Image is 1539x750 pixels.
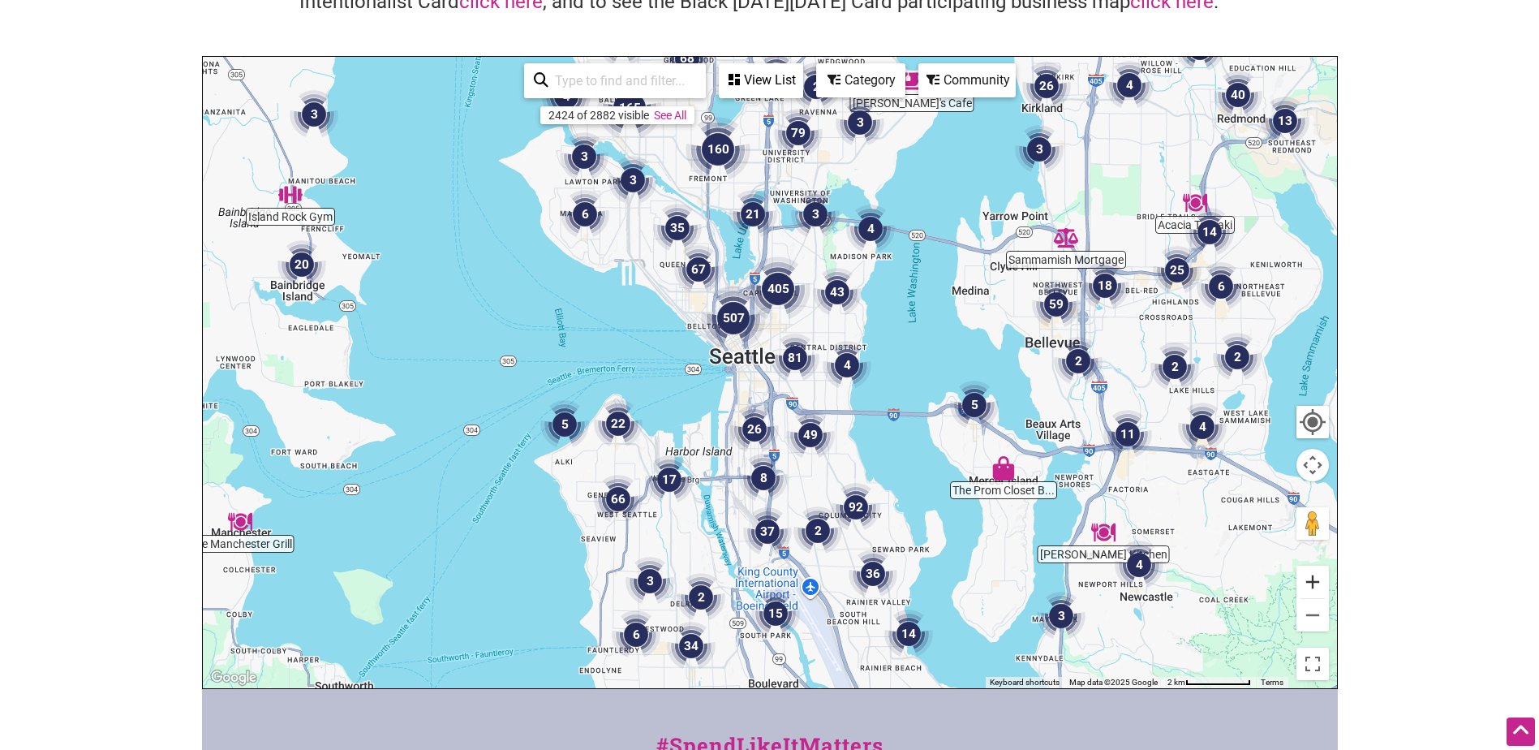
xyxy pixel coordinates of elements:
div: 35 [653,204,702,252]
a: Open this area in Google Maps (opens a new window) [207,667,260,688]
div: 8 [739,454,788,502]
div: 3 [836,98,884,147]
div: 3 [1015,125,1064,174]
div: 43 [813,268,862,317]
div: Sammamish Mortgage [1054,226,1078,250]
div: 14 [884,610,933,658]
div: 2 [1213,333,1262,381]
div: 2424 of 2882 visible [548,109,649,122]
div: 2 [1150,343,1199,391]
div: 5 [540,400,589,449]
div: 15 [751,589,800,638]
div: 66 [594,475,643,524]
div: 405 [746,256,810,321]
div: 59 [1032,280,1081,329]
div: 81 [771,334,819,382]
div: 26 [730,405,779,454]
div: 21 [729,190,777,239]
div: Category [818,65,904,96]
div: 6 [561,190,609,239]
a: See All [654,109,686,122]
div: Acacia Teriyaki [1183,191,1207,215]
div: 34 [667,622,716,670]
div: 3 [290,90,338,139]
div: Type to search and filter [524,63,706,98]
div: 14 [1185,208,1234,256]
span: Map data ©2025 Google [1069,678,1158,687]
div: 40 [1214,71,1262,119]
div: 4 [1178,403,1227,451]
div: 2 [792,62,840,111]
button: Zoom in [1296,566,1329,598]
div: 3 [560,132,608,181]
div: 3 [791,190,840,239]
div: 37 [743,507,792,556]
div: 92 [832,483,880,532]
input: Type to find and filter... [548,65,696,97]
div: Island Rock Gym [278,183,303,207]
div: 20 [277,240,326,289]
button: Drag Pegman onto the map to open Street View [1296,507,1329,540]
div: 5 [950,381,999,429]
div: 4 [1115,541,1163,589]
div: 3 [608,156,657,205]
div: 6 [1197,262,1245,311]
div: See a list of the visible businesses [719,63,803,98]
div: 11 [1103,410,1152,459]
div: The Prom Closet Boutique Consignment [991,456,1016,481]
div: 507 [701,286,766,351]
img: Google [207,667,260,688]
div: 6 [612,610,660,659]
div: 18 [1081,261,1129,310]
button: Zoom out [1296,599,1329,631]
div: Scroll Back to Top [1507,718,1535,746]
div: 2 [793,506,842,555]
div: 17 [645,455,694,504]
button: Your Location [1296,406,1329,438]
div: 4 [1105,61,1154,110]
div: 22 [594,399,643,448]
button: Keyboard shortcuts [990,677,1060,688]
div: 79 [774,109,823,157]
div: The Manchester Grill [228,510,252,534]
div: Willy's Cafe [900,69,924,93]
div: 67 [674,245,723,294]
div: 26 [1022,62,1071,110]
div: 2 [677,573,725,622]
a: Terms (opens in new tab) [1261,678,1283,687]
div: Filter by category [816,63,905,97]
div: Filter by Community [918,63,1016,97]
div: 4 [846,205,895,253]
div: 160 [686,117,750,182]
button: Map camera controls [1296,449,1329,481]
div: 13 [1261,97,1309,145]
div: 49 [786,411,835,459]
div: 2 [1054,337,1103,386]
div: 3 [1037,592,1085,640]
div: 25 [1153,246,1202,295]
div: View List [720,65,802,96]
div: Terry's Kitchen [1091,520,1116,545]
div: Community [920,65,1014,96]
div: 3 [625,557,674,606]
button: Toggle fullscreen view [1295,647,1330,682]
span: 2 km [1167,678,1185,687]
div: 36 [849,550,897,598]
button: Map Scale: 2 km per 77 pixels [1163,677,1256,688]
div: 4 [823,341,871,390]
